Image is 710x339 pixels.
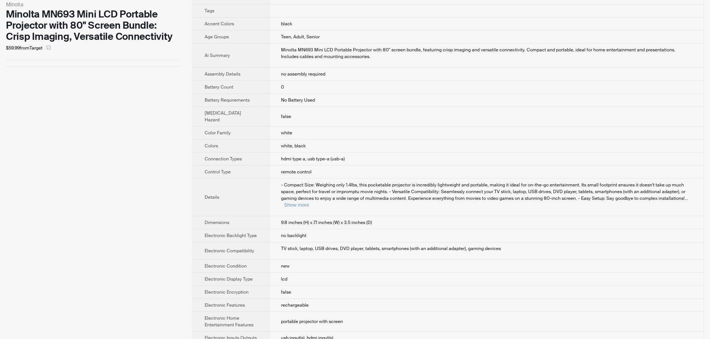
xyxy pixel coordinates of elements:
span: Age Groups [205,34,229,40]
span: ... [685,195,688,201]
span: Battery Requirements [205,97,250,103]
span: Electronic Backlight Type [205,233,257,239]
span: Control Type [205,169,231,175]
span: Dimensions [205,220,229,226]
span: lcd [281,276,287,282]
div: Minolta MN693 Mini LCD Portable Projector with 80" Screen Bundle: Crisp Imaging, Versatile Connec... [6,9,180,42]
div: Minolta MN693 Mini LCD Portable Projector with 80" screen bundle, featuring crisp imaging and ver... [281,47,692,60]
span: Details [205,194,219,200]
span: no assembly required [281,71,325,77]
span: remote control [281,169,312,175]
div: Minolta [6,0,180,9]
span: white [281,130,292,136]
span: Battery Count [205,84,233,90]
span: Colors [205,143,218,149]
span: Connection Types [205,156,242,162]
span: Electronic Compatibility [205,248,254,254]
span: white, black [281,143,306,149]
span: no backlight [281,233,306,239]
span: 9.8 inches (H) x 7.1 inches (W) x 3.5 inches (D) [281,220,372,226]
span: [MEDICAL_DATA] Hazard [205,110,241,123]
div: TV stick, laptop, USB drives, DVD player, tablets, smartphones (with an additional adapter), gami... [281,245,692,252]
span: Accent Colors [205,21,234,27]
span: - Compact Size: Weighing only 1.4lbs, this pocketable projector is incredibly lightweight and por... [281,182,685,201]
span: false [281,289,291,295]
span: Electronic Condition [205,263,247,269]
span: hdmi type a, usb type-a (usb-a) [281,156,345,162]
button: Expand [284,202,309,208]
span: new [281,263,290,269]
span: Electronic Features [205,302,245,308]
span: black [281,21,292,27]
span: rechargeable [281,302,309,308]
span: Electronic Encryption [205,289,249,295]
span: No Battery Used [281,97,315,103]
span: Teen, Adult, Senior [281,34,320,40]
span: 0 [281,84,284,90]
span: Assembly Details [205,71,240,77]
span: Color Family [205,130,231,136]
span: false [281,113,291,119]
div: - Compact Size: Weighing only 1.4lbs, this pocketable projector is incredibly lightweight and por... [281,182,692,208]
span: select [46,45,51,50]
span: Tags [205,8,214,14]
span: Electronic Home Entertainment Features [205,315,253,328]
span: portable projector with screen [281,319,343,324]
span: Ai Summary [205,52,230,58]
span: Electronic Display Type [205,276,253,282]
div: $59.99 from Target [6,42,180,54]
